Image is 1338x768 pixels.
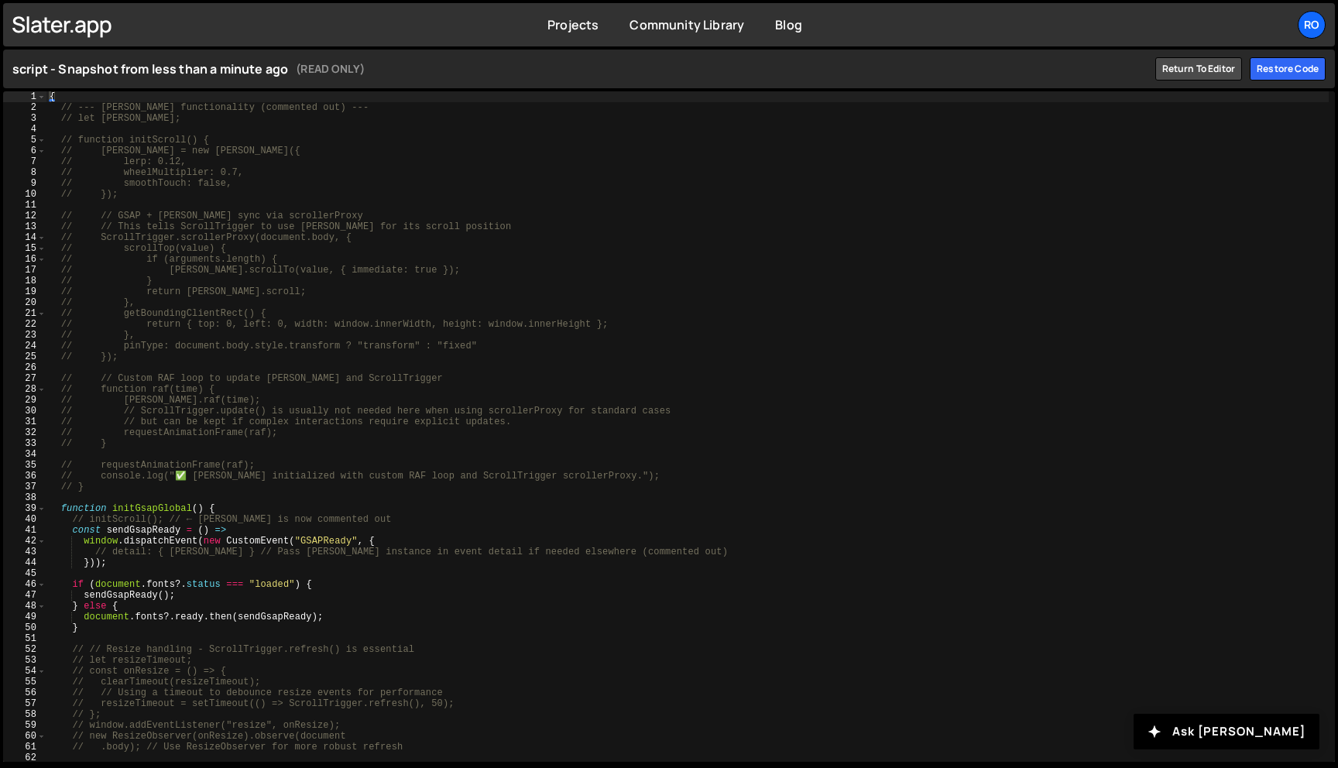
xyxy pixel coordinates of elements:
div: 47 [3,590,46,601]
div: 55 [3,677,46,687]
div: 50 [3,622,46,633]
a: Projects [547,16,599,33]
div: 13 [3,221,46,232]
div: 44 [3,557,46,568]
div: 8 [3,167,46,178]
div: 62 [3,753,46,763]
div: 27 [3,373,46,384]
div: 60 [3,731,46,742]
div: 9 [3,178,46,189]
div: 43 [3,547,46,557]
div: 21 [3,308,46,319]
div: 58 [3,709,46,720]
div: 32 [3,427,46,438]
div: 24 [3,341,46,351]
div: 15 [3,243,46,254]
div: 31 [3,417,46,427]
a: Return to editor [1155,57,1243,81]
div: 16 [3,254,46,265]
div: 6 [3,146,46,156]
div: 7 [3,156,46,167]
div: 45 [3,568,46,579]
div: 39 [3,503,46,514]
div: 22 [3,319,46,330]
div: 14 [3,232,46,243]
div: 1 [3,91,46,102]
div: 4 [3,124,46,135]
div: 57 [3,698,46,709]
div: 46 [3,579,46,590]
div: 61 [3,742,46,753]
div: 12 [3,211,46,221]
a: Ro [1298,11,1326,39]
div: 42 [3,536,46,547]
div: 28 [3,384,46,395]
div: 34 [3,449,46,460]
div: 49 [3,612,46,622]
div: 51 [3,633,46,644]
div: 29 [3,395,46,406]
div: 38 [3,492,46,503]
div: 41 [3,525,46,536]
div: 17 [3,265,46,276]
div: 52 [3,644,46,655]
div: 36 [3,471,46,482]
div: 48 [3,601,46,612]
div: 2 [3,102,46,113]
div: 33 [3,438,46,449]
div: 35 [3,460,46,471]
small: (READ ONLY) [296,60,365,78]
div: Restore code [1250,57,1326,81]
div: 40 [3,514,46,525]
div: 54 [3,666,46,677]
button: Ask [PERSON_NAME] [1134,714,1319,749]
div: 53 [3,655,46,666]
div: 18 [3,276,46,286]
div: 37 [3,482,46,492]
div: 5 [3,135,46,146]
div: 10 [3,189,46,200]
a: Blog [775,16,802,33]
div: 11 [3,200,46,211]
div: 30 [3,406,46,417]
div: 23 [3,330,46,341]
div: 56 [3,687,46,698]
div: 20 [3,297,46,308]
div: 59 [3,720,46,731]
div: 26 [3,362,46,373]
div: 25 [3,351,46,362]
a: Community Library [630,16,744,33]
div: 3 [3,113,46,124]
div: 19 [3,286,46,297]
h1: script - Snapshot from less than a minute ago [12,60,1148,78]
